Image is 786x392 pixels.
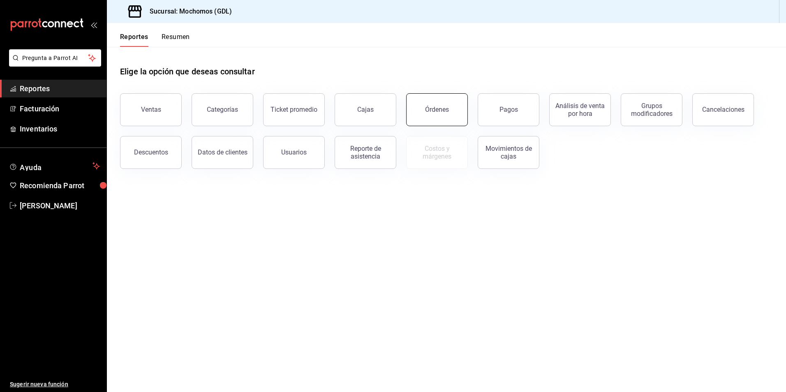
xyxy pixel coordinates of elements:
button: Reportes [120,33,148,47]
button: Resumen [162,33,190,47]
button: Reporte de asistencia [335,136,396,169]
span: Sugerir nueva función [10,380,100,389]
div: Movimientos de cajas [483,145,534,160]
span: Pregunta a Parrot AI [22,54,88,62]
div: Usuarios [281,148,307,156]
button: Datos de clientes [192,136,253,169]
button: Ventas [120,93,182,126]
div: navigation tabs [120,33,190,47]
button: Cajas [335,93,396,126]
h3: Sucursal: Mochomos (GDL) [143,7,232,16]
div: Cajas [357,106,374,113]
span: Facturación [20,103,100,114]
span: Recomienda Parrot [20,180,100,191]
button: Ticket promedio [263,93,325,126]
button: Grupos modificadores [621,93,682,126]
div: Pagos [499,106,518,113]
button: Contrata inventarios para ver este reporte [406,136,468,169]
div: Análisis de venta por hora [555,102,606,118]
button: Análisis de venta por hora [549,93,611,126]
button: Órdenes [406,93,468,126]
button: Cancelaciones [692,93,754,126]
button: Movimientos de cajas [478,136,539,169]
div: Órdenes [425,106,449,113]
span: Reportes [20,83,100,94]
div: Reporte de asistencia [340,145,391,160]
span: [PERSON_NAME] [20,200,100,211]
div: Ticket promedio [270,106,317,113]
div: Grupos modificadores [626,102,677,118]
button: open_drawer_menu [90,21,97,28]
div: Descuentos [134,148,168,156]
button: Descuentos [120,136,182,169]
div: Categorías [207,106,238,113]
button: Usuarios [263,136,325,169]
a: Pregunta a Parrot AI [6,60,101,68]
div: Ventas [141,106,161,113]
div: Datos de clientes [198,148,247,156]
span: Inventarios [20,123,100,134]
div: Costos y márgenes [411,145,462,160]
button: Pregunta a Parrot AI [9,49,101,67]
div: Cancelaciones [702,106,744,113]
h1: Elige la opción que deseas consultar [120,65,255,78]
button: Categorías [192,93,253,126]
span: Ayuda [20,161,89,171]
button: Pagos [478,93,539,126]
